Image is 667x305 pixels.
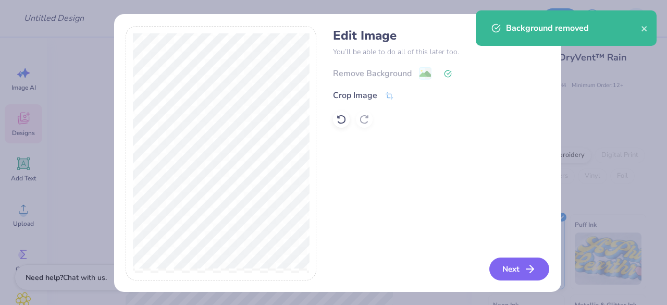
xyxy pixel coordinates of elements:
[333,89,377,102] div: Crop Image
[506,22,641,34] div: Background removed
[641,22,648,34] button: close
[333,46,549,57] p: You’ll be able to do all of this later too.
[489,258,549,280] button: Next
[333,28,549,43] h4: Edit Image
